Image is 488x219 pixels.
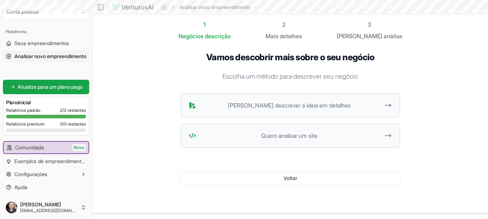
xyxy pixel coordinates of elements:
[261,132,318,139] font: Quero analisar um site
[181,123,400,148] button: Quero analisar um site
[3,156,89,167] a: Exemplos de empreendimentos
[280,32,302,40] font: detalhes
[284,175,297,181] font: Voltar
[265,32,278,40] font: Mais
[15,144,44,150] font: Comunidade
[6,108,40,113] font: Relatórios padrão
[181,171,400,185] button: Voltar
[206,52,374,62] font: Vamos descobrir mais sobre o seu negócio
[3,51,89,62] a: Analisar novo empreendimento
[60,121,62,127] font: 0
[384,32,402,40] font: análise
[368,21,371,28] font: 3
[62,108,64,113] font: /
[64,108,66,113] font: 2
[14,53,86,59] font: Analisar novo empreendimento
[228,102,351,109] font: [PERSON_NAME] descrever a ideia em detalhes
[18,99,31,105] font: inicial
[6,121,44,127] font: Relatórios premium
[14,184,27,190] font: Ajuda
[3,38,89,49] a: Seus empreendimentos
[181,93,400,118] button: [PERSON_NAME] descrever a ideia em detalhes
[6,99,18,105] font: Plano
[18,84,83,90] font: Atualize para um plano pago
[6,202,17,213] img: ACg8ocIEDG7InOfLbCEXLWVI4mZdxyK36FhtsjAimlqKmKen3oO_eMGf8Q=s96-c
[14,171,47,177] font: Configurações
[4,142,88,153] a: ComunidadeNovo
[205,32,231,40] font: descrição
[14,40,69,46] font: Seus empreendimentos
[68,108,86,113] font: restantes
[68,121,86,127] font: restantes
[223,73,358,80] font: Escolha um método para descrever seu negócio
[20,208,91,213] font: [EMAIL_ADDRESS][DOMAIN_NAME]
[64,121,66,127] font: 0
[3,199,89,216] button: [PERSON_NAME][EMAIL_ADDRESS][DOMAIN_NAME]
[337,32,382,40] font: [PERSON_NAME]
[62,121,64,127] font: /
[178,32,203,40] font: Negócios
[20,201,61,207] font: [PERSON_NAME]
[6,29,26,34] font: Plataforma
[14,158,87,164] font: Exemplos de empreendimentos
[74,145,84,150] font: Novo
[3,181,89,193] a: Ajuda
[203,21,206,28] font: 1
[3,168,89,180] button: Configurações
[3,80,89,94] a: Atualize para um plano pago
[282,21,285,28] font: 2
[60,108,62,113] font: 2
